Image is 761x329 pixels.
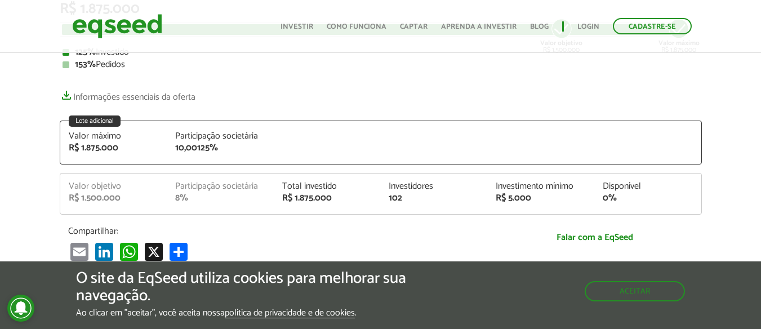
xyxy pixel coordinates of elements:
[72,11,162,41] img: EqSeed
[175,182,265,191] div: Participação societária
[585,281,685,301] button: Aceitar
[603,194,693,203] div: 0%
[69,182,159,191] div: Valor objetivo
[69,115,121,127] div: Lote adicional
[175,144,265,153] div: 10,00125%
[225,309,355,318] a: política de privacidade e de cookies
[93,242,115,261] a: LinkedIn
[441,23,517,30] a: Aprenda a investir
[68,226,479,237] p: Compartilhar:
[530,23,549,30] a: Blog
[167,242,190,261] a: Compartilhar
[282,194,372,203] div: R$ 1.875.000
[175,132,265,141] div: Participação societária
[69,194,159,203] div: R$ 1.500.000
[76,308,441,318] p: Ao clicar em "aceitar", você aceita nossa .
[603,182,693,191] div: Disponível
[496,182,586,191] div: Investimento mínimo
[76,270,441,305] h5: O site da EqSeed utiliza cookies para melhorar sua navegação.
[613,18,692,34] a: Cadastre-se
[577,23,599,30] a: Login
[389,182,479,191] div: Investidores
[69,132,159,141] div: Valor máximo
[69,144,159,153] div: R$ 1.875.000
[496,194,586,203] div: R$ 5.000
[143,242,165,261] a: X
[658,17,700,54] div: R$ 1.875.000
[540,17,582,54] div: R$ 1.500.000
[63,60,699,69] div: Pedidos
[327,23,386,30] a: Como funciona
[496,226,693,249] a: Falar com a EqSeed
[389,194,479,203] div: 102
[75,57,96,72] strong: 153%
[282,182,372,191] div: Total investido
[281,23,313,30] a: Investir
[68,242,91,261] a: Email
[118,242,140,261] a: WhatsApp
[400,23,428,30] a: Captar
[175,194,265,203] div: 8%
[60,86,195,102] a: Informações essenciais da oferta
